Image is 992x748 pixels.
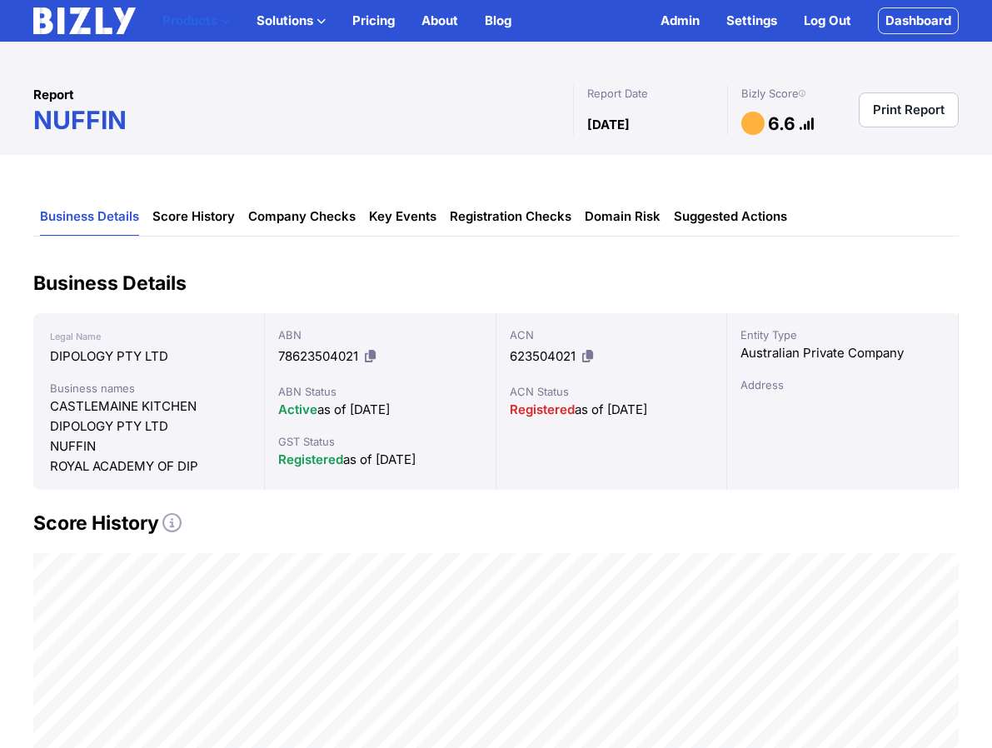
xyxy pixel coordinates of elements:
div: Legal Name [50,327,247,347]
a: Company Checks [248,198,356,236]
div: Bizly Score [741,85,815,102]
a: Pricing [352,11,395,31]
div: DIPOLOGY PTY LTD [50,416,247,436]
div: Report [33,85,573,105]
div: Report Date [587,85,714,102]
a: Domain Risk [585,198,661,236]
a: Blog [485,11,511,31]
span: 623504021 [510,348,576,364]
div: as of [DATE] [278,450,482,470]
div: GST Status [278,433,482,450]
a: Score History [152,198,235,236]
a: About [421,11,458,31]
div: ACN Status [510,383,714,400]
div: ABN [278,327,482,343]
span: 78623504021 [278,348,358,364]
div: ABN Status [278,383,482,400]
div: as of [DATE] [278,400,482,420]
div: [DATE] [587,115,714,135]
div: NUFFIN [50,436,247,456]
div: ROYAL ACADEMY OF DIP [50,456,247,476]
span: Active [278,401,317,417]
a: Settings [726,11,777,31]
div: CASTLEMAINE KITCHEN [50,396,247,416]
span: Registered [278,451,343,467]
div: Entity Type [740,327,945,343]
h2: Business Details [33,270,959,297]
h2: Score History [33,510,959,536]
h1: 6.6 [768,112,795,135]
a: Admin [661,11,700,31]
div: Address [740,376,945,393]
button: Solutions [257,11,326,31]
div: ACN [510,327,714,343]
button: Products [162,11,230,31]
a: Suggested Actions [674,198,787,236]
div: as of [DATE] [510,400,714,420]
a: Log Out [804,11,851,31]
h1: NUFFIN [33,105,573,135]
a: Dashboard [878,7,959,34]
a: Business Details [40,198,139,236]
div: DIPOLOGY PTY LTD [50,347,247,367]
a: Key Events [369,198,436,236]
a: Registration Checks [450,198,571,236]
div: Australian Private Company [740,343,945,363]
span: Registered [510,401,575,417]
div: Business names [50,380,247,396]
a: Print Report [859,92,959,127]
